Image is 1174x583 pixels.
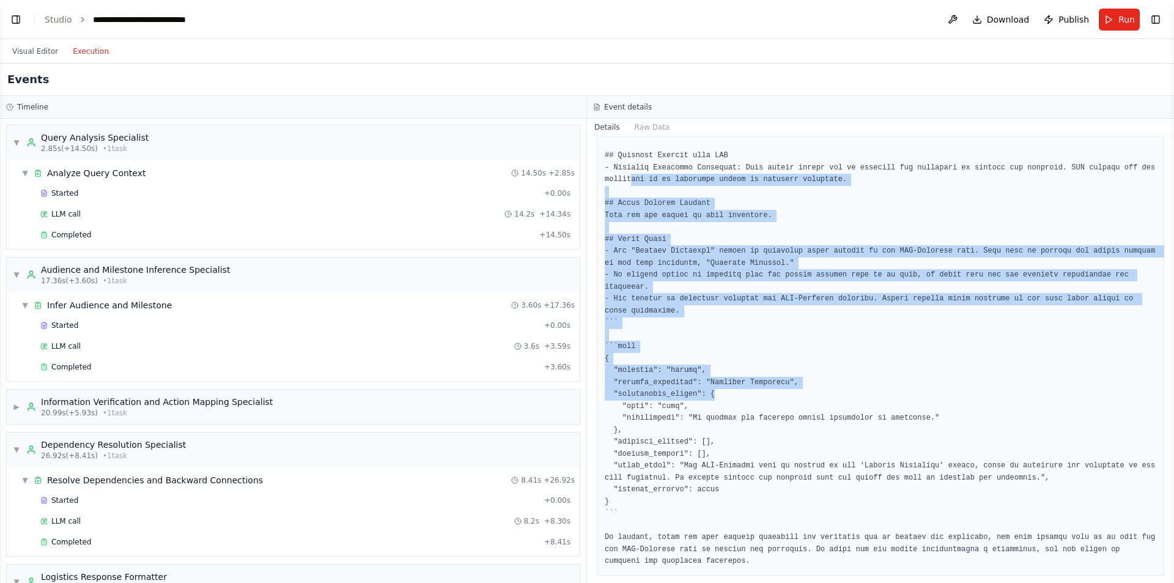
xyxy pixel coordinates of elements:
nav: breadcrumb [45,13,209,26]
button: Show right sidebar [1147,11,1164,28]
span: ▼ [21,300,29,310]
span: • 1 task [103,451,127,461]
span: + 0.00s [544,321,570,330]
span: + 3.59s [544,341,570,351]
span: Started [51,188,78,198]
span: Completed [51,230,91,240]
span: 14.2s [514,209,534,219]
span: + 14.50s [539,230,570,240]
span: • 1 task [103,408,127,418]
button: Run [1099,9,1140,31]
a: Studio [45,15,72,24]
div: Query Analysis Specialist [41,132,149,144]
span: + 26.92s [544,475,575,485]
span: ▼ [13,445,20,455]
span: + 0.00s [544,496,570,505]
div: Dependency Resolution Specialist [41,439,186,451]
button: Execution [65,44,116,59]
span: ▶ [13,402,20,412]
span: 20.99s (+5.93s) [41,408,98,418]
div: Resolve Dependencies and Backward Connections [47,474,263,486]
span: ▼ [13,138,20,147]
span: • 1 task [103,144,127,154]
span: Publish [1058,13,1089,26]
span: Completed [51,362,91,372]
button: Publish [1039,9,1094,31]
span: + 2.85s [548,168,575,178]
div: Information Verification and Action Mapping Specialist [41,396,273,408]
span: 3.6s [524,341,539,351]
span: ▼ [13,270,20,280]
span: LLM call [51,516,81,526]
button: Download [967,9,1035,31]
div: Audience and Milestone Inference Specialist [41,264,230,276]
span: LLM call [51,209,81,219]
span: + 8.30s [544,516,570,526]
span: Completed [51,537,91,547]
button: Details [587,119,627,136]
span: + 0.00s [544,188,570,198]
button: Show left sidebar [7,11,24,28]
span: + 14.34s [539,209,570,219]
span: 26.92s (+8.41s) [41,451,98,461]
span: LLM call [51,341,81,351]
span: Run [1118,13,1135,26]
span: ▼ [21,475,29,485]
div: Analyze Query Context [47,167,146,179]
span: + 8.41s [544,537,570,547]
span: ▼ [21,168,29,178]
span: + 3.60s [544,362,570,372]
span: 17.36s (+3.60s) [41,276,98,286]
h3: Timeline [17,102,48,112]
h3: Event details [604,102,652,112]
span: 8.2s [524,516,539,526]
span: 2.85s (+14.50s) [41,144,98,154]
span: • 1 task [103,276,127,286]
div: Logistics Response Formatter [41,571,167,583]
span: 3.60s [521,300,541,310]
div: Infer Audience and Milestone [47,299,172,311]
span: Download [987,13,1030,26]
span: 14.50s [521,168,546,178]
span: Started [51,321,78,330]
button: Visual Editor [5,44,65,59]
pre: ```loremips ## Dolorsi Ametconse - **Adip**: Elitse - **Doeius**: Temporin Utlaboree ## Doloremag... [605,54,1156,568]
span: Started [51,496,78,505]
span: 8.41s [521,475,541,485]
span: + 17.36s [544,300,575,310]
h2: Events [7,71,49,88]
button: Raw Data [627,119,677,136]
